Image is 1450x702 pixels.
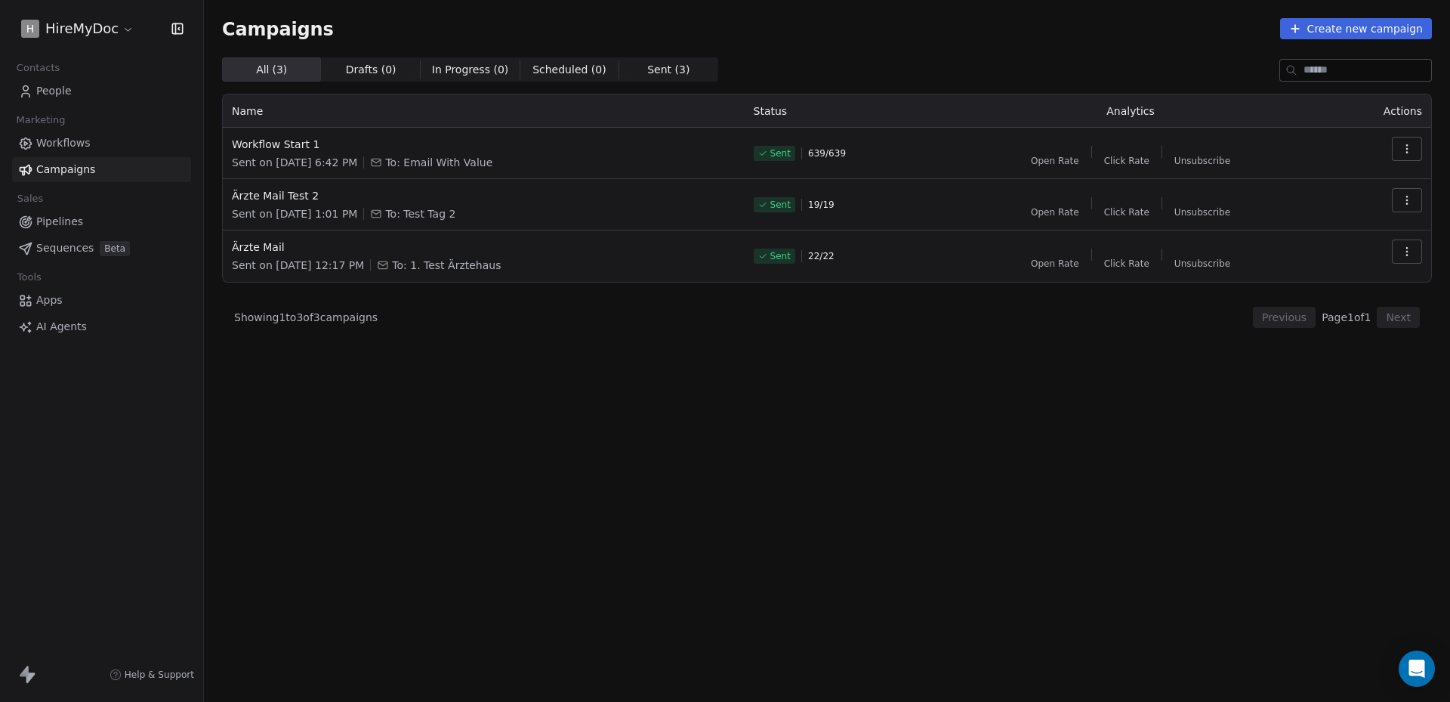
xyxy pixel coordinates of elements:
[36,240,94,256] span: Sequences
[11,187,50,210] span: Sales
[1322,310,1371,325] span: Page 1 of 1
[1399,651,1435,687] div: Open Intercom Messenger
[1174,206,1230,218] span: Unsubscribe
[12,79,191,104] a: People
[36,135,91,151] span: Workflows
[232,258,364,273] span: Sent on [DATE] 12:17 PM
[532,62,606,78] span: Scheduled ( 0 )
[770,199,791,211] span: Sent
[770,147,791,159] span: Sent
[1253,307,1316,328] button: Previous
[1031,206,1079,218] span: Open Rate
[232,155,357,170] span: Sent on [DATE] 6:42 PM
[10,109,72,131] span: Marketing
[10,57,66,79] span: Contacts
[647,62,690,78] span: Sent ( 3 )
[1104,206,1149,218] span: Click Rate
[26,21,35,36] span: H
[346,62,396,78] span: Drafts ( 0 )
[18,16,137,42] button: HHireMyDoc
[1377,307,1420,328] button: Next
[770,250,791,262] span: Sent
[1280,18,1432,39] button: Create new campaign
[1031,258,1079,270] span: Open Rate
[100,241,130,256] span: Beta
[1104,155,1149,167] span: Click Rate
[12,209,191,234] a: Pipelines
[222,18,334,39] span: Campaigns
[232,240,736,255] span: Ärzte Mail
[12,288,191,313] a: Apps
[223,94,745,128] th: Name
[1328,94,1431,128] th: Actions
[11,266,48,289] span: Tools
[36,214,83,230] span: Pipelines
[12,314,191,339] a: AI Agents
[36,292,63,308] span: Apps
[1104,258,1149,270] span: Click Rate
[432,62,509,78] span: In Progress ( 0 )
[808,147,846,159] span: 639 / 639
[392,258,501,273] span: To: 1. Test Ärztehaus
[232,137,736,152] span: Workflow Start 1
[234,310,378,325] span: Showing 1 to 3 of 3 campaigns
[933,94,1328,128] th: Analytics
[12,236,191,261] a: SequencesBeta
[36,162,95,178] span: Campaigns
[808,199,835,211] span: 19 / 19
[1031,155,1079,167] span: Open Rate
[745,94,933,128] th: Status
[125,669,194,681] span: Help & Support
[36,83,72,99] span: People
[808,250,835,262] span: 22 / 22
[1174,258,1230,270] span: Unsubscribe
[1174,155,1230,167] span: Unsubscribe
[385,155,492,170] span: To: Email With Value
[45,19,119,39] span: HireMyDoc
[36,319,87,335] span: AI Agents
[12,157,191,182] a: Campaigns
[385,206,455,221] span: To: Test Tag 2
[110,669,194,681] a: Help & Support
[232,188,736,203] span: Ärzte Mail Test 2
[232,206,357,221] span: Sent on [DATE] 1:01 PM
[12,131,191,156] a: Workflows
